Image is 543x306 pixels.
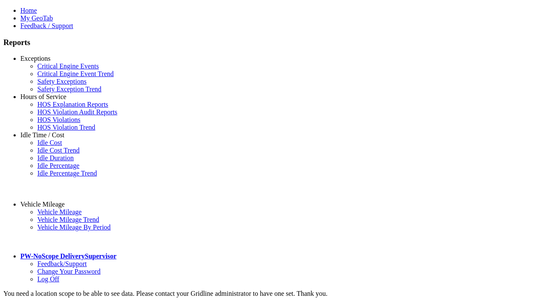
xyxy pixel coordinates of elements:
a: Idle Duration [37,154,74,161]
a: Feedback/Support [37,260,87,267]
a: Home [20,7,37,14]
a: HOS Explanation Reports [37,101,108,108]
a: Hours of Service [20,93,66,100]
a: PW-NoScope DeliverySupervisor [20,252,116,260]
a: HOS Violation Trend [37,124,95,131]
a: Vehicle Mileage [37,208,81,215]
div: You need a location scope to be able to see data. Please contact your Gridline administrator to h... [3,290,540,297]
a: Vehicle Mileage [20,201,64,208]
a: My GeoTab [20,14,53,22]
a: HOS Violations [37,116,80,123]
a: Safety Exceptions [37,78,87,85]
h3: Reports [3,38,540,47]
a: Exceptions [20,55,50,62]
a: Safety Exception Trend [37,85,101,93]
a: Idle Cost Trend [37,147,80,154]
a: Log Off [37,275,59,283]
a: Vehicle Mileage By Period [37,224,111,231]
a: Idle Percentage Trend [37,170,97,177]
a: Idle Percentage [37,162,79,169]
a: Idle Time / Cost [20,131,64,139]
a: HOS Violation Audit Reports [37,108,118,116]
a: Critical Engine Event Trend [37,70,114,77]
a: Feedback / Support [20,22,73,29]
a: Vehicle Mileage Trend [37,216,99,223]
a: Change Your Password [37,268,101,275]
a: Idle Cost [37,139,62,146]
a: Critical Engine Events [37,62,99,70]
